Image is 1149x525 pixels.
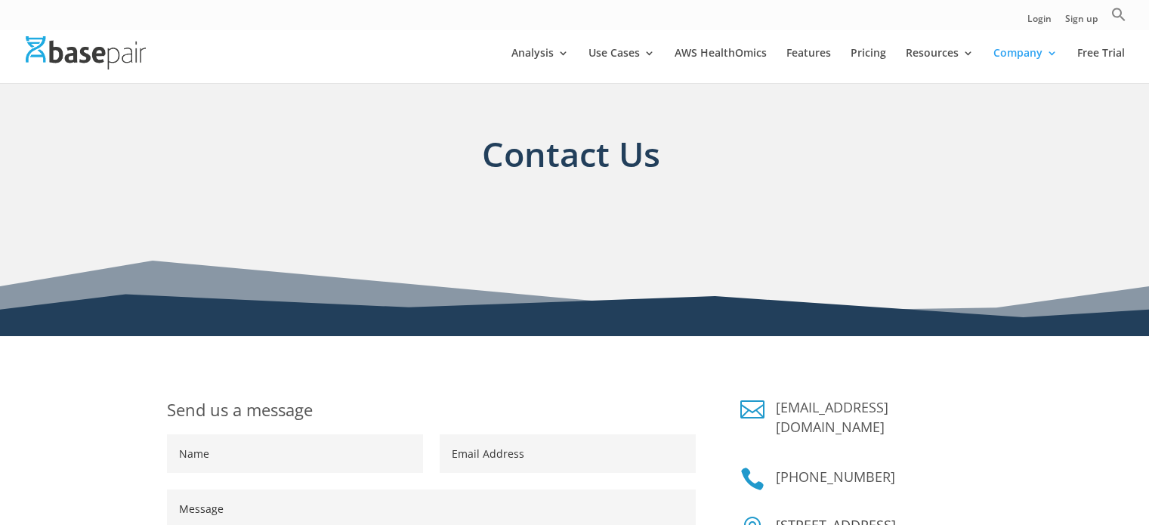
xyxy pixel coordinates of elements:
a: Company [993,48,1058,83]
a: Search Icon Link [1111,7,1126,30]
a:  [740,397,764,422]
a: Login [1027,14,1052,30]
a: [PHONE_NUMBER] [776,468,895,486]
input: Email Address [440,434,696,473]
a: Resources [906,48,974,83]
input: Name [167,434,423,473]
img: Basepair [26,36,146,69]
h1: Contact Us [167,129,975,202]
a: Features [786,48,831,83]
a: Use Cases [588,48,655,83]
svg: Search [1111,7,1126,22]
h1: Send us a message [167,397,696,434]
a: [EMAIL_ADDRESS][DOMAIN_NAME] [776,398,888,436]
a: Pricing [851,48,886,83]
a: AWS HealthOmics [675,48,767,83]
a: Free Trial [1077,48,1125,83]
a: Sign up [1065,14,1098,30]
a: Analysis [511,48,569,83]
a:  [740,467,764,491]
